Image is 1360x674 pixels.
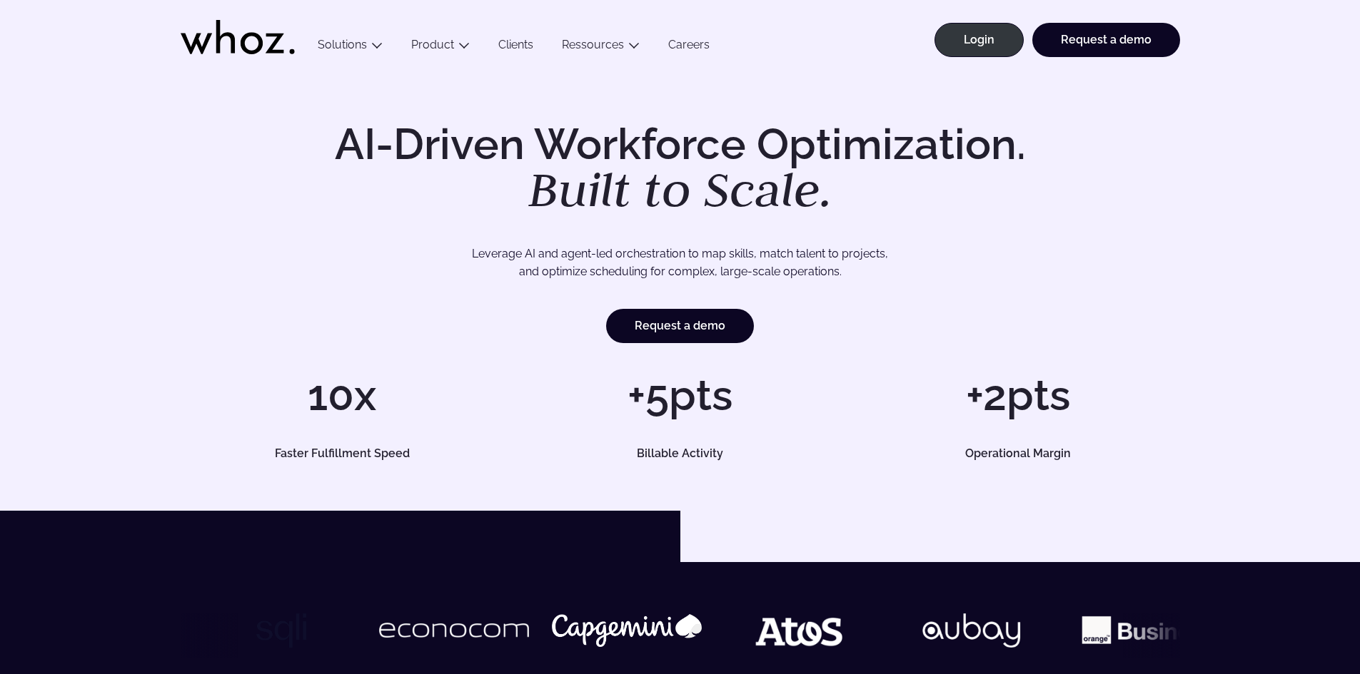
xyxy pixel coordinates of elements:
h5: Operational Margin [872,448,1164,459]
h5: Faster Fulfillment Speed [196,448,488,459]
a: Clients [484,38,548,57]
h1: +2pts [856,374,1179,417]
p: Leverage AI and agent-led orchestration to map skills, match talent to projects, and optimize sch... [231,245,1130,281]
h5: Billable Activity [535,448,826,459]
h1: AI-Driven Workforce Optimization. [315,123,1046,214]
h1: +5pts [518,374,842,417]
em: Built to Scale. [528,158,832,220]
button: Ressources [548,38,654,57]
button: Product [397,38,484,57]
a: Product [411,38,454,51]
a: Ressources [562,38,624,51]
button: Solutions [303,38,397,57]
a: Login [935,23,1024,57]
a: Request a demo [606,309,754,343]
a: Request a demo [1032,23,1180,57]
a: Careers [654,38,724,57]
h1: 10x [181,374,504,417]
